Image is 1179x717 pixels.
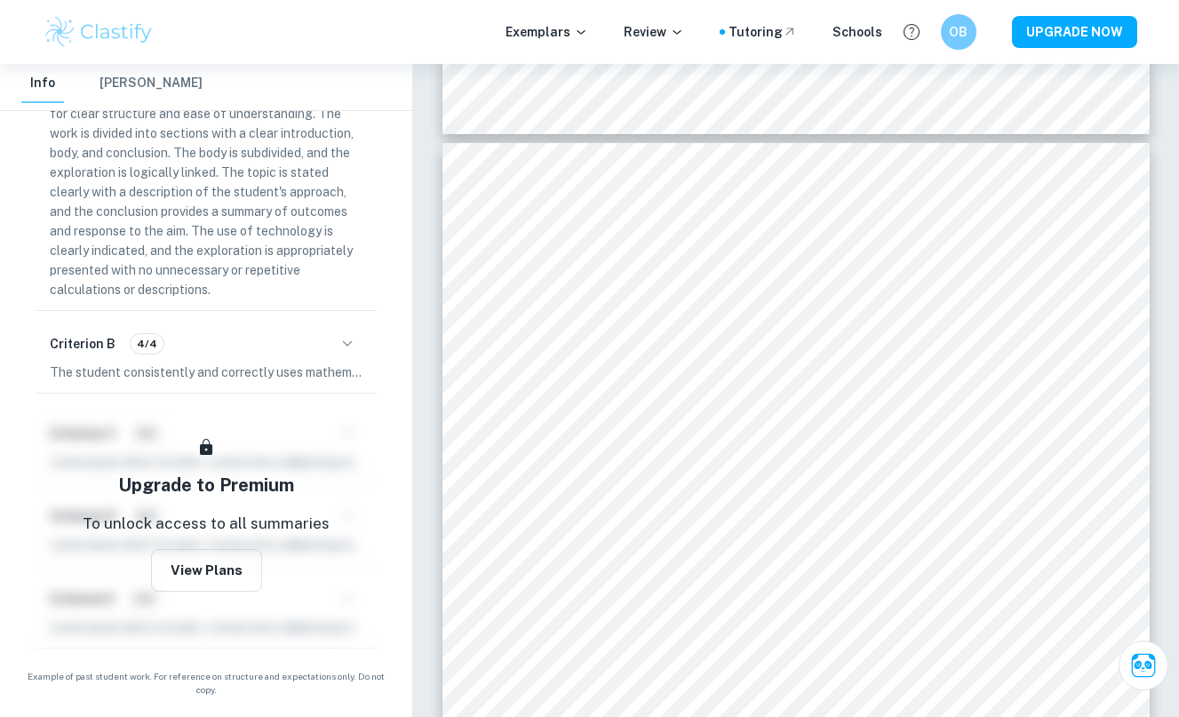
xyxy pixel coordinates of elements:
[50,84,362,299] p: The student's Internal Assessment meets the criteria for clear structure and ease of understandin...
[896,17,927,47] button: Help and Feedback
[832,22,882,42] a: Schools
[948,22,968,42] h6: OB
[50,362,362,382] p: The student consistently and correctly uses mathematical notation, symbols, and terminology. Comp...
[118,472,294,498] h5: Upgrade to Premium
[1119,641,1168,690] button: Ask Clai
[43,14,155,50] img: Clastify logo
[1012,16,1137,48] button: UPGRADE NOW
[100,64,203,103] button: [PERSON_NAME]
[151,549,262,592] button: View Plans
[131,336,163,352] span: 4/4
[21,64,64,103] button: Info
[83,513,330,536] p: To unlock access to all summaries
[941,14,976,50] button: OB
[506,22,588,42] p: Exemplars
[21,670,391,697] span: Example of past student work. For reference on structure and expectations only. Do not copy.
[729,22,797,42] a: Tutoring
[50,334,116,354] h6: Criterion B
[624,22,684,42] p: Review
